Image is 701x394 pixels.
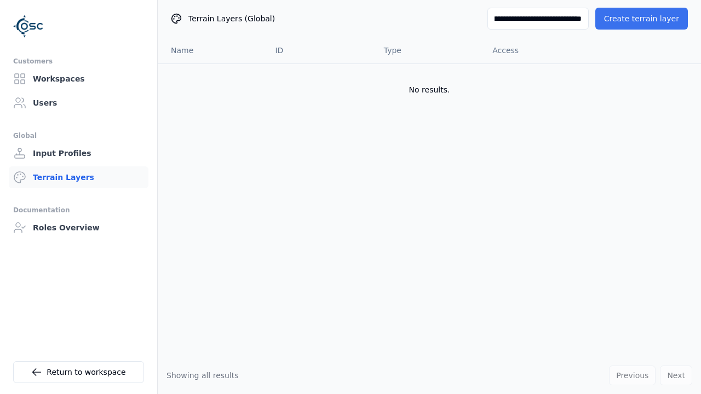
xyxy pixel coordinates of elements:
th: ID [266,37,375,63]
span: Terrain Layers (Global) [188,13,275,24]
a: Input Profiles [9,142,148,164]
a: Return to workspace [13,361,144,383]
span: Showing all results [166,371,239,380]
img: Logo [13,11,44,42]
a: Workspaces [9,68,148,90]
a: Roles Overview [9,217,148,239]
div: Documentation [13,204,144,217]
a: Terrain Layers [9,166,148,188]
a: Users [9,92,148,114]
div: Customers [13,55,144,68]
th: Type [375,37,484,63]
div: Global [13,129,144,142]
th: Name [158,37,266,63]
button: Create terrain layer [595,8,688,30]
th: Access [484,37,592,63]
td: No results. [158,63,701,116]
